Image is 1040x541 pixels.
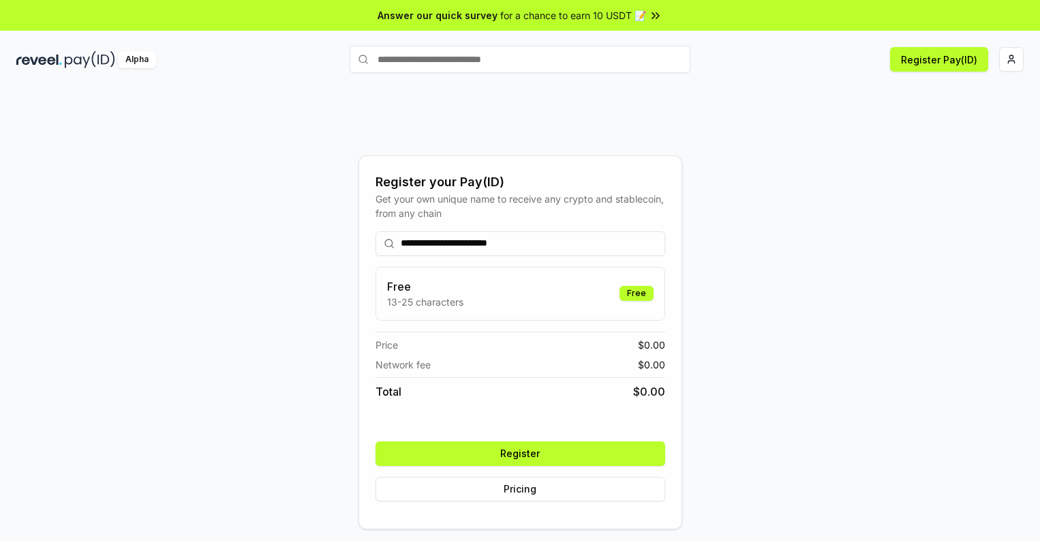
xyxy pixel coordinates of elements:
[387,278,463,295] h3: Free
[633,383,665,400] span: $ 0.00
[118,51,156,68] div: Alpha
[387,295,463,309] p: 13-25 characters
[638,357,665,372] span: $ 0.00
[376,477,665,501] button: Pricing
[376,383,401,400] span: Total
[65,51,115,68] img: pay_id
[890,47,988,72] button: Register Pay(ID)
[376,338,398,352] span: Price
[376,173,665,192] div: Register your Pay(ID)
[16,51,62,68] img: reveel_dark
[378,8,498,23] span: Answer our quick survey
[638,338,665,352] span: $ 0.00
[376,441,665,466] button: Register
[376,192,665,220] div: Get your own unique name to receive any crypto and stablecoin, from any chain
[620,286,654,301] div: Free
[500,8,646,23] span: for a chance to earn 10 USDT 📝
[376,357,431,372] span: Network fee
